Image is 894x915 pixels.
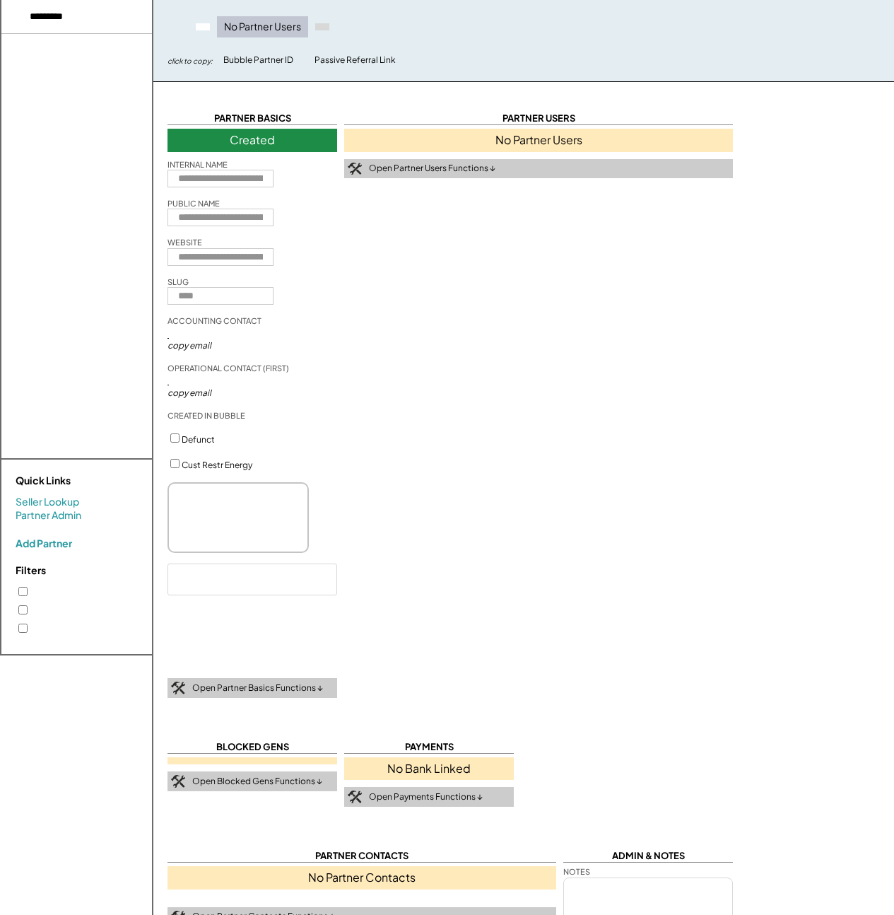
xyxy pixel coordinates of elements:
[16,537,72,549] div: Add Partner
[16,474,157,488] div: Quick Links
[16,508,81,523] a: Partner Admin
[192,776,322,788] div: Open Blocked Gens Functions ↓
[563,866,590,877] div: NOTES
[16,495,79,509] a: Seller Lookup
[344,757,514,780] div: No Bank Linked
[182,460,252,470] label: Cust Restr Energy
[167,129,337,151] div: Created
[171,775,185,788] img: tool-icon.png
[167,276,189,287] div: SLUG
[171,682,185,694] img: tool-icon.png
[369,791,483,803] div: Open Payments Functions ↓
[167,363,289,373] div: OPERATIONAL CONTACT (FIRST)
[167,315,261,326] div: ACCOUNTING CONTACT
[167,866,556,889] div: No Partner Contacts
[167,849,556,863] div: PARTNER CONTACTS
[167,387,217,400] div: copy email
[223,54,293,66] div: Bubble Partner ID
[192,682,323,694] div: Open Partner Basics Functions ↓
[167,237,202,247] div: WEBSITE
[344,740,514,754] div: PAYMENTS
[563,849,733,863] div: ADMIN & NOTES
[314,54,396,66] div: Passive Referral Link
[369,163,495,175] div: Open Partner Users Functions ↓
[344,129,733,151] div: No Partner Users
[167,112,337,125] div: PARTNER BASICS
[182,434,215,445] label: Defunct
[217,16,308,37] div: No Partner Users
[344,112,733,125] div: PARTNER USERS
[167,410,245,421] div: CREATED IN BUBBLE
[167,198,220,209] div: PUBLIC NAME
[167,340,217,352] div: copy email
[167,740,337,754] div: BLOCKED GENS
[348,163,362,175] img: tool-icon.png
[16,564,46,576] strong: Filters
[167,56,213,66] div: click to copy:
[167,159,228,170] div: INTERNAL NAME
[348,791,362,803] img: tool-icon.png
